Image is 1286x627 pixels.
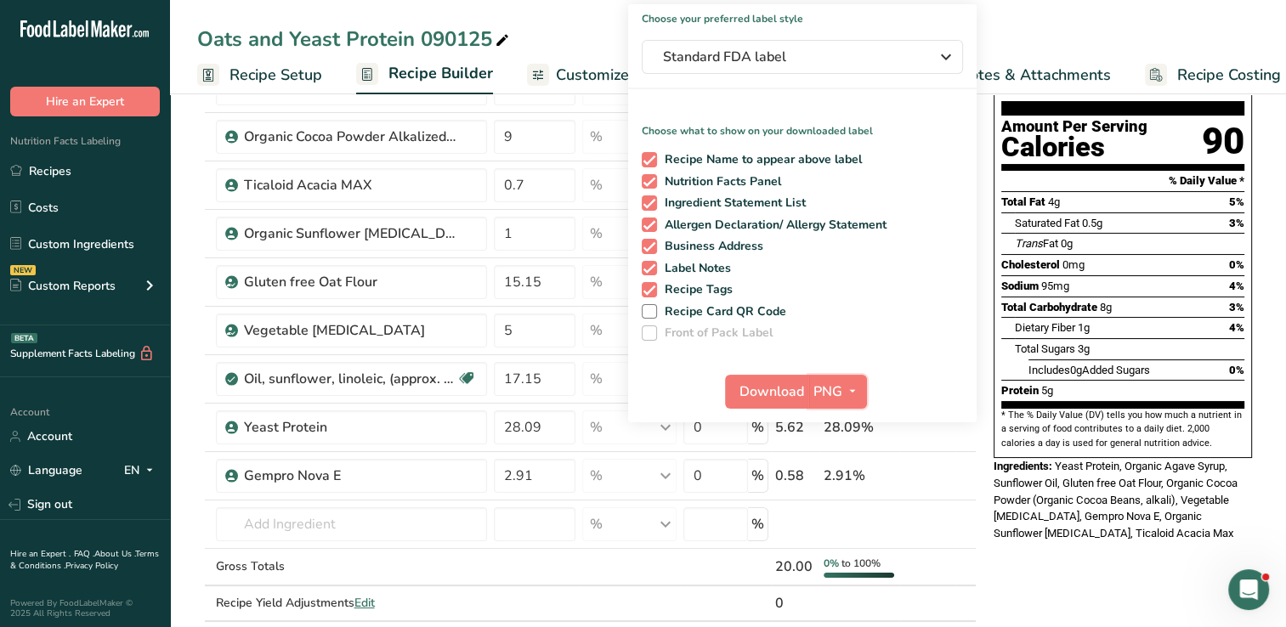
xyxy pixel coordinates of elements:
div: Yeast Protein [244,417,456,438]
span: 0% [1229,364,1244,376]
span: 0.5g [1082,217,1102,229]
div: 0.58 [775,466,817,486]
span: Ingredient Statement List [657,195,807,211]
span: 4% [1229,321,1244,334]
span: 3% [1229,301,1244,313]
span: Recipe Costing [1177,64,1281,87]
span: PNG [813,381,842,402]
span: Recipe Tags [657,282,734,297]
span: 95mg [1041,280,1069,292]
button: Hire an Expert [10,87,160,116]
span: 3g [1078,342,1090,355]
span: Sodium [1001,280,1039,292]
span: Customize Label [556,64,673,87]
a: FAQ . [74,548,94,560]
span: 0g [1061,237,1073,250]
a: Recipe Builder [356,54,493,95]
div: Organic Cocoa Powder Alkalized 10/12 Silver [244,127,456,147]
div: EN [124,460,160,481]
div: Recipe Yield Adjustments [216,594,487,612]
span: 4g [1048,195,1060,208]
span: to 100% [841,556,881,570]
span: Recipe Card QR Code [657,304,787,319]
section: * The % Daily Value (DV) tells you how much a nutrient in a serving of food contributes to a dail... [1001,409,1244,450]
div: 28.09% [824,417,896,438]
a: Language [10,455,82,485]
div: Gluten free Oat Flour [244,272,456,292]
input: Add Ingredient [216,507,487,541]
p: Choose what to show on your downloaded label [628,110,977,138]
div: Custom Reports [10,277,116,295]
div: Powered By FoodLabelMaker © 2025 All Rights Reserved [10,598,160,619]
div: 90 [1202,119,1244,164]
div: Calories [1001,135,1147,160]
span: 0mg [1062,258,1085,271]
span: 4% [1229,280,1244,292]
button: Download [725,375,808,409]
span: Yeast Protein, Organic Agave Syrup, Sunflower Oil, Gluten free Oat Flour, Organic Cocoa Powder (O... [994,460,1238,539]
iframe: Intercom live chat [1228,569,1269,610]
h1: Choose your preferred label style [628,4,977,26]
div: 20.00 [775,556,817,577]
span: 1g [1078,321,1090,334]
div: Oil, sunflower, linoleic, (approx. 65%) [244,369,456,389]
span: 5g [1041,384,1053,397]
div: 5.62 [775,417,817,438]
a: Recipe Setup [197,56,322,94]
span: Recipe Builder [388,62,493,85]
span: Recipe Name to appear above label [657,152,863,167]
span: Front of Pack Label [657,325,773,341]
span: Saturated Fat [1015,217,1079,229]
span: 0g [1070,364,1082,376]
span: 0% [824,556,839,570]
span: Business Address [657,239,764,254]
div: Gempro Nova E [244,466,456,486]
button: Standard FDA label [642,40,963,74]
div: Gross Totals [216,557,487,575]
div: Oats and Yeast Protein 090125 [197,24,513,54]
div: BETA [11,333,37,343]
span: Total Fat [1001,195,1045,208]
i: Trans [1015,237,1043,250]
span: 8g [1100,301,1112,313]
div: Organic Sunflower [MEDICAL_DATA] Liquid - LECICO Sun 400 Organic [244,223,456,244]
span: Cholesterol [1001,258,1060,271]
span: Allergen Declaration/ Allergy Statement [657,217,887,233]
span: Edit [354,595,375,611]
a: Recipe Costing [1145,56,1281,94]
a: Customize Label [527,56,673,94]
a: Hire an Expert . [10,548,71,560]
div: Vegetable [MEDICAL_DATA] [244,320,456,341]
span: Dietary Fiber [1015,321,1075,334]
button: PNG [808,375,867,409]
span: Recipe Setup [229,64,322,87]
span: Fat [1015,237,1058,250]
a: About Us . [94,548,135,560]
a: Privacy Policy [65,560,118,572]
div: 2.91% [824,466,896,486]
span: Protein [1001,384,1039,397]
div: 0 [775,593,817,613]
span: Label Notes [657,261,732,276]
span: 0% [1229,258,1244,271]
section: % Daily Value * [1001,171,1244,191]
span: Nutrition Facts Panel [657,174,782,189]
span: Ingredients: [994,460,1052,472]
span: Total Sugars [1015,342,1075,355]
span: Standard FDA label [663,47,918,67]
a: Notes & Attachments [930,56,1111,94]
span: Total Carbohydrate [1001,301,1097,313]
div: Amount Per Serving [1001,119,1147,135]
span: 3% [1229,217,1244,229]
span: Download [739,381,804,402]
span: Includes Added Sugars [1028,364,1150,376]
div: NEW [10,265,36,275]
a: Terms & Conditions . [10,548,159,572]
span: 5% [1229,195,1244,208]
span: Notes & Attachments [959,64,1111,87]
div: Ticaloid Acacia MAX [244,175,456,195]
